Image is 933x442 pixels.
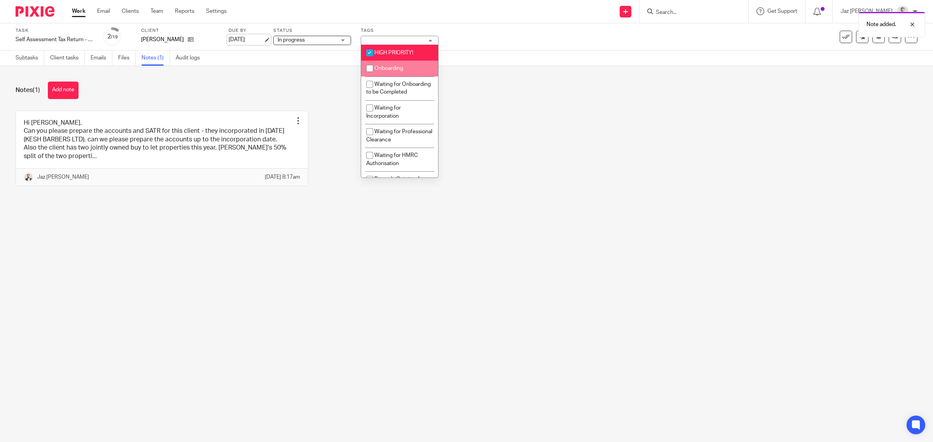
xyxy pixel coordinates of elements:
a: Client tasks [50,50,85,66]
label: Tags [361,28,439,34]
a: Team [150,7,163,15]
span: Waiting for Onboarding to be Completed [366,82,431,95]
a: Settings [206,7,227,15]
div: Self Assessment Tax Return - [DATE]-[DATE] [16,36,93,44]
a: Emails [91,50,112,66]
a: Work [72,7,86,15]
button: Add note [48,82,79,99]
img: Pixie [16,6,54,17]
img: 48292-0008-compressed%20square.jpg [24,172,33,182]
a: Reports [175,7,194,15]
label: Client [141,28,219,34]
p: Note added. [867,21,896,28]
span: Onboarding [374,66,403,71]
a: Audit logs [176,50,206,66]
p: [DATE] 8:17am [265,173,300,181]
div: Self Assessment Tax Return - 2024-2025 [16,36,93,44]
span: Waiting for Incorporation [366,105,401,119]
p: [PERSON_NAME] [141,36,184,44]
span: Records Outstanding [374,176,426,182]
label: Status [273,28,351,34]
span: HIGH PRIORITY! [374,50,413,56]
div: 2 [107,32,118,41]
label: Task [16,28,93,34]
span: In progress [278,37,305,43]
a: Notes (1) [142,50,170,66]
span: Waiting for HMRC Authorisation [366,153,418,166]
h1: Notes [16,86,40,94]
p: Jaz [PERSON_NAME] [37,173,89,181]
a: Subtasks [16,50,44,66]
a: Email [97,7,110,15]
a: Clients [122,7,139,15]
small: /19 [111,35,118,39]
a: Files [118,50,136,66]
img: 48292-0008-compressed%20square.jpg [896,5,909,18]
span: (1) [33,87,40,93]
span: Waiting for Professional Clearance [366,129,432,143]
label: Due by [229,28,264,34]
